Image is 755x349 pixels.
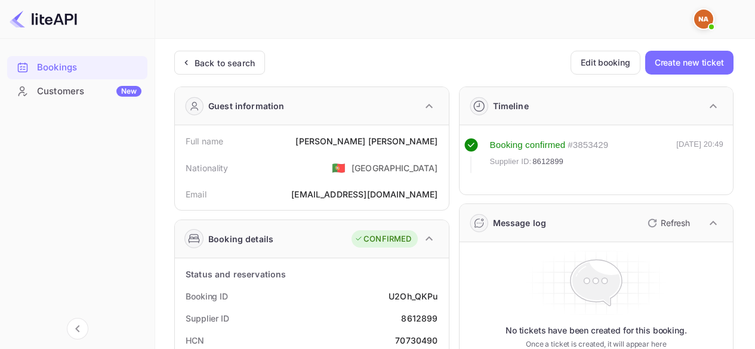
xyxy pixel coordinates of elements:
[490,138,566,152] div: Booking confirmed
[37,61,141,75] div: Bookings
[490,156,532,168] span: Supplier ID:
[645,51,734,75] button: Create new ticket
[7,56,147,79] div: Bookings
[7,80,147,103] div: CustomersNew
[295,135,437,147] div: [PERSON_NAME] [PERSON_NAME]
[493,217,547,229] div: Message log
[186,135,223,147] div: Full name
[7,56,147,78] a: Bookings
[332,157,346,178] span: United States
[186,334,204,347] div: HCN
[37,85,141,98] div: Customers
[493,100,529,112] div: Timeline
[401,312,437,325] div: 8612899
[186,162,229,174] div: Nationality
[67,318,88,339] button: Collapse navigation
[186,312,229,325] div: Supplier ID
[355,233,411,245] div: CONFIRMED
[291,188,437,200] div: [EMAIL_ADDRESS][DOMAIN_NAME]
[395,334,437,347] div: 70730490
[694,10,713,29] img: Nargisse El Aoumari
[208,100,285,112] div: Guest information
[208,233,273,245] div: Booking details
[186,290,228,302] div: Booking ID
[186,188,207,200] div: Email
[506,325,687,336] p: No tickets have been created for this booking.
[186,268,286,280] div: Status and reservations
[116,86,141,97] div: New
[195,57,255,69] div: Back to search
[640,214,695,233] button: Refresh
[389,290,437,302] div: U2Oh_QKPu
[532,156,563,168] span: 8612899
[10,10,77,29] img: LiteAPI logo
[676,138,723,173] div: [DATE] 20:49
[352,162,438,174] div: [GEOGRAPHIC_DATA]
[568,138,608,152] div: # 3853429
[661,217,690,229] p: Refresh
[571,51,640,75] button: Edit booking
[7,80,147,102] a: CustomersNew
